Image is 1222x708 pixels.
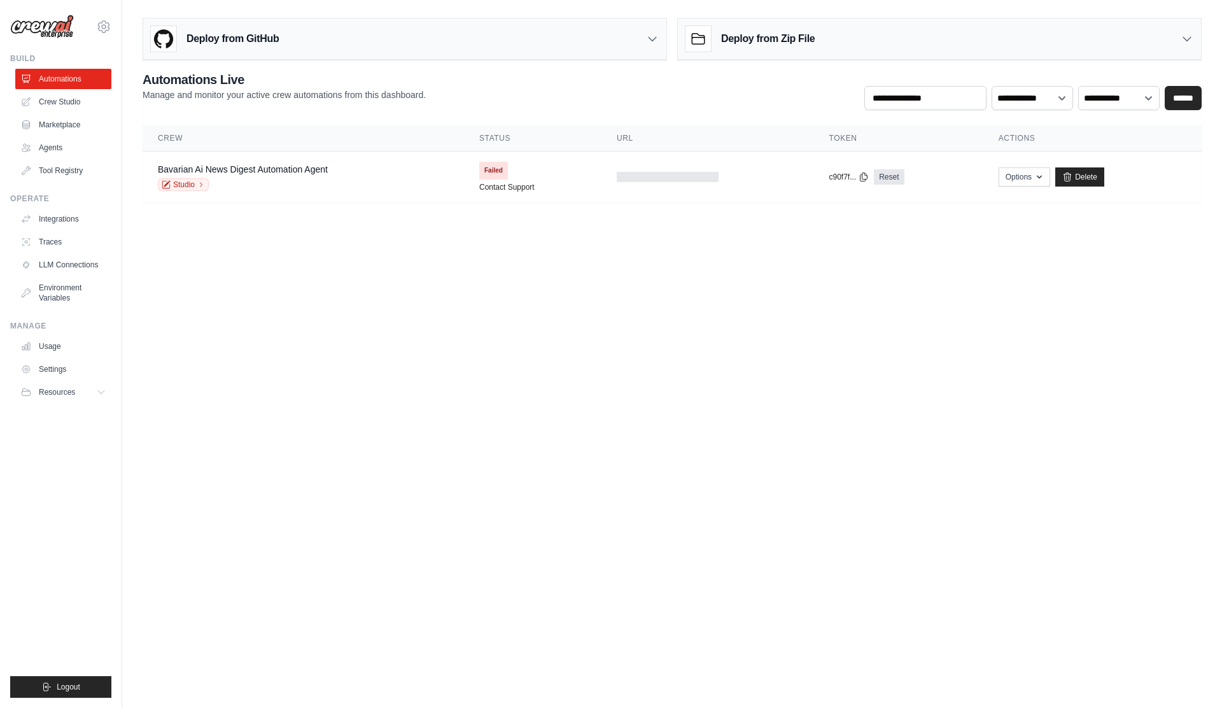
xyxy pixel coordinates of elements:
[10,15,74,39] img: Logo
[15,209,111,229] a: Integrations
[10,194,111,204] div: Operate
[39,387,75,397] span: Resources
[15,69,111,89] a: Automations
[57,682,80,692] span: Logout
[829,172,869,182] button: c90f7f...
[10,53,111,64] div: Build
[15,255,111,275] a: LLM Connections
[874,169,904,185] a: Reset
[983,125,1202,152] th: Actions
[151,26,176,52] img: GitHub Logo
[999,167,1050,187] button: Options
[464,125,601,152] th: Status
[1055,167,1104,187] a: Delete
[186,31,279,46] h3: Deploy from GitHub
[158,178,209,191] a: Studio
[15,359,111,379] a: Settings
[479,182,535,192] a: Contact Support
[15,138,111,158] a: Agents
[15,336,111,357] a: Usage
[814,125,983,152] th: Token
[15,232,111,252] a: Traces
[143,125,464,152] th: Crew
[15,115,111,135] a: Marketplace
[158,164,328,174] a: Bavarian Ai News Digest Automation Agent
[479,162,508,180] span: Failed
[10,676,111,698] button: Logout
[721,31,815,46] h3: Deploy from Zip File
[143,71,426,88] h2: Automations Live
[143,88,426,101] p: Manage and monitor your active crew automations from this dashboard.
[15,382,111,402] button: Resources
[601,125,814,152] th: URL
[15,278,111,308] a: Environment Variables
[15,160,111,181] a: Tool Registry
[10,321,111,331] div: Manage
[15,92,111,112] a: Crew Studio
